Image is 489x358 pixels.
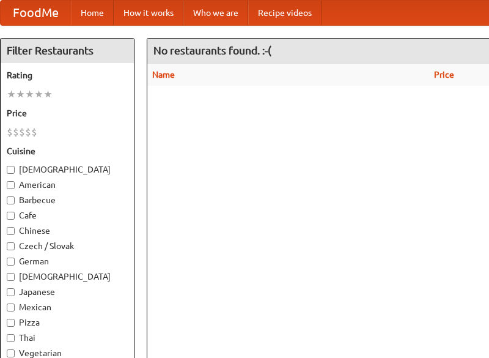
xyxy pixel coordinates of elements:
label: American [7,179,128,191]
label: [DEMOGRAPHIC_DATA] [7,163,128,176]
li: ★ [43,88,53,101]
label: Pizza [7,316,128,329]
li: $ [7,125,13,139]
input: Cafe [7,212,15,220]
li: ★ [7,88,16,101]
input: Barbecue [7,196,15,204]
li: $ [25,125,31,139]
input: Czech / Slovak [7,242,15,250]
input: Vegetarian [7,349,15,357]
input: Thai [7,334,15,342]
label: Cafe [7,209,128,222]
label: Barbecue [7,194,128,206]
h5: Rating [7,69,128,81]
input: [DEMOGRAPHIC_DATA] [7,273,15,281]
input: Chinese [7,227,15,235]
li: $ [13,125,19,139]
li: ★ [34,88,43,101]
a: Who we are [183,1,248,25]
a: Name [152,70,175,80]
label: Mexican [7,301,128,313]
h5: Cuisine [7,145,128,157]
label: Japanese [7,286,128,298]
a: Recipe videos [248,1,322,25]
a: FoodMe [1,1,71,25]
a: Home [71,1,114,25]
label: Czech / Slovak [7,240,128,252]
input: Pizza [7,319,15,327]
input: Mexican [7,304,15,311]
a: How it works [114,1,183,25]
li: ★ [16,88,25,101]
label: German [7,255,128,267]
li: ★ [25,88,34,101]
h4: Filter Restaurants [1,39,134,63]
li: $ [19,125,25,139]
input: American [7,181,15,189]
label: Thai [7,332,128,344]
h5: Price [7,107,128,119]
input: German [7,258,15,266]
label: Chinese [7,225,128,237]
ng-pluralize: No restaurants found. :-( [153,45,271,56]
label: [DEMOGRAPHIC_DATA] [7,270,128,283]
li: $ [31,125,37,139]
input: [DEMOGRAPHIC_DATA] [7,166,15,174]
input: Japanese [7,288,15,296]
a: Price [434,70,454,80]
